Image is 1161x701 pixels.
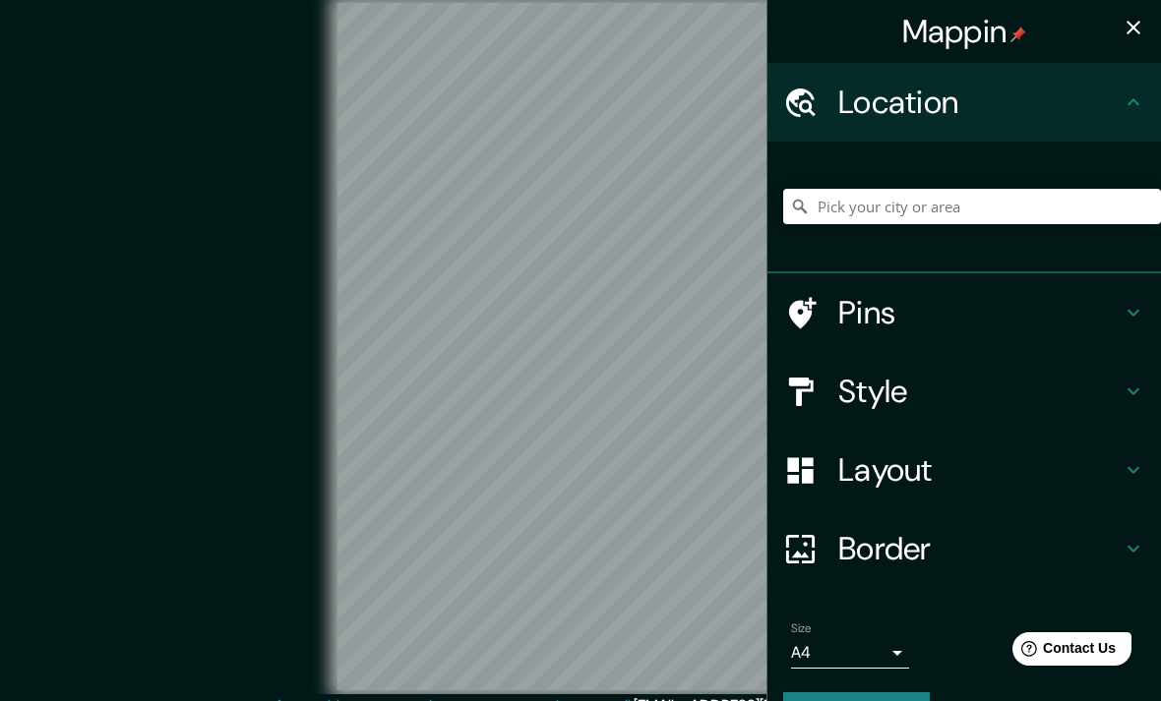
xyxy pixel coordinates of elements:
[767,63,1161,142] div: Location
[838,372,1122,411] h4: Style
[902,12,1027,51] h4: Mappin
[767,273,1161,352] div: Pins
[337,3,824,690] canvas: Map
[1010,27,1026,42] img: pin-icon.png
[838,450,1122,490] h4: Layout
[791,620,812,637] label: Size
[767,352,1161,431] div: Style
[791,637,909,669] div: A4
[767,431,1161,509] div: Layout
[838,83,1122,122] h4: Location
[986,624,1139,679] iframe: Help widget launcher
[767,509,1161,588] div: Border
[783,189,1161,224] input: Pick your city or area
[838,293,1122,332] h4: Pins
[838,529,1122,568] h4: Border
